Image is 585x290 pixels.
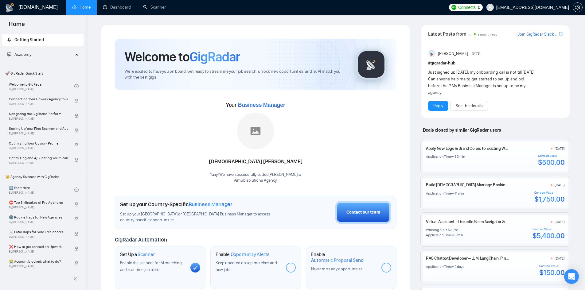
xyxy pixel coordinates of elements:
[9,155,68,161] span: Optimizing and A/B Testing Your Scanner for Better Results
[454,191,464,196] div: 11 min
[125,48,240,65] h1: Welcome to
[518,31,558,38] a: Join GigRadar Slack Community
[4,20,30,33] span: Home
[472,51,480,56] span: [DATE]
[311,257,364,263] span: Automatic Proposal Send
[125,69,346,80] span: We're excited to have you on board. Get ready to streamline your job search, unlock new opportuni...
[538,154,565,158] div: Contract Value
[120,201,232,208] h1: Set up your Country-Specific
[103,5,131,10] a: dashboardDashboard
[538,158,565,167] div: $500.00
[555,146,565,151] div: [DATE]
[9,140,68,146] span: Optimizing Your Upwork Profile
[539,264,565,268] div: Contract Value
[138,251,155,257] span: Scanner
[532,227,565,231] div: Contract Value
[346,209,380,216] div: Contact our team
[9,126,68,132] span: Setting Up Your First Scanner and Auto-Bidder
[426,154,451,159] div: Application Time
[478,32,497,37] span: a month ago
[9,161,68,165] span: By [PERSON_NAME]
[74,84,79,88] span: check-circle
[231,251,270,257] span: Opportunity Alerts
[426,264,451,269] div: Application Time
[488,5,492,10] span: user
[555,219,565,224] div: [DATE]
[189,201,232,208] span: Business Manager
[9,146,68,150] span: By [PERSON_NAME]
[9,265,68,268] span: By [PERSON_NAME]
[9,199,68,206] span: ⛔ Top 3 Mistakes of Pro Agencies
[555,183,565,188] div: [DATE]
[9,235,68,239] span: By [PERSON_NAME]
[9,117,68,121] span: By [PERSON_NAME]
[9,214,68,220] span: 🌚 Rookie Traps for New Agencies
[573,5,583,10] a: setting
[433,102,443,109] a: Reply
[428,69,536,96] div: Just signed up [DATE], my onboarding call is not till [DATE]. Can anyone help me to get started t...
[428,30,472,38] span: Latest Posts from the GigRadar Community
[9,229,68,235] span: ☠️ Fatal Traps for Solo Freelancers
[564,269,579,284] div: Open Intercom Messenger
[454,233,463,238] div: 8 min
[14,52,31,57] span: Academy
[534,195,565,204] div: $1,750.00
[120,251,155,257] h1: Set Up a
[428,50,435,57] img: Anisuzzaman Khan
[3,67,83,79] span: 🚀 GigRadar Quick Start
[9,220,68,224] span: By [PERSON_NAME]
[478,4,480,11] span: 0
[237,113,274,149] img: placeholder.png
[426,256,554,261] a: RAG Chatbot Developer – LLM, LangChain, Pinecone, FastAPI, Docker, AWS
[74,99,79,103] span: lock
[451,5,456,10] img: upwork-logo.png
[74,158,79,162] span: lock
[9,79,74,93] a: Welcome to GigRadarBy[PERSON_NAME]
[335,201,391,224] button: Contact our team
[74,246,79,251] span: lock
[573,5,582,10] span: setting
[216,260,277,272] span: Keep updated on top matches and new jobs.
[14,37,44,42] span: Getting Started
[9,102,68,106] span: By [PERSON_NAME]
[74,188,79,192] span: check-circle
[311,266,363,272] span: Never miss any opportunities.
[450,101,488,111] button: See the details
[74,217,79,221] span: lock
[356,49,387,80] img: gigradar-logo.png
[7,52,31,57] span: Academy
[74,143,79,147] span: lock
[74,202,79,207] span: lock
[216,251,270,257] h1: Enable
[9,111,68,117] span: Navigating the GigRadar Platform
[209,157,302,167] div: [DEMOGRAPHIC_DATA] [PERSON_NAME]
[73,276,79,282] span: double-left
[454,227,458,232] div: /hr
[115,236,167,243] span: GigRadar Automation
[559,31,563,36] span: export
[539,268,565,277] div: $150.00
[209,172,302,184] div: Yaay! We have successfully added [PERSON_NAME] to
[7,52,11,56] span: fund-projection-screen
[226,102,285,108] span: Your
[428,60,563,67] h1: # gigradar-hub
[9,258,68,265] span: 😭 Account blocked: what to do?
[456,102,483,109] a: See the details
[454,264,464,269] div: 2 days
[426,227,444,232] div: Winning Bid
[5,3,15,13] img: logo
[9,206,68,209] span: By [PERSON_NAME]
[120,260,182,272] span: Enable the scanner for AI matching and real-time job alerts.
[2,34,84,46] li: Getting Started
[9,244,68,250] span: ❌ How to get banned on Upwork
[573,2,583,12] button: setting
[458,4,477,11] span: Connects:
[238,102,285,108] span: Business Manager
[426,191,451,196] div: Application Time
[311,251,376,263] h1: Enable
[9,250,68,253] span: By [PERSON_NAME]
[555,256,565,261] div: [DATE]
[454,154,465,159] div: 35 min
[189,48,240,65] span: GigRadar
[74,261,79,265] span: lock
